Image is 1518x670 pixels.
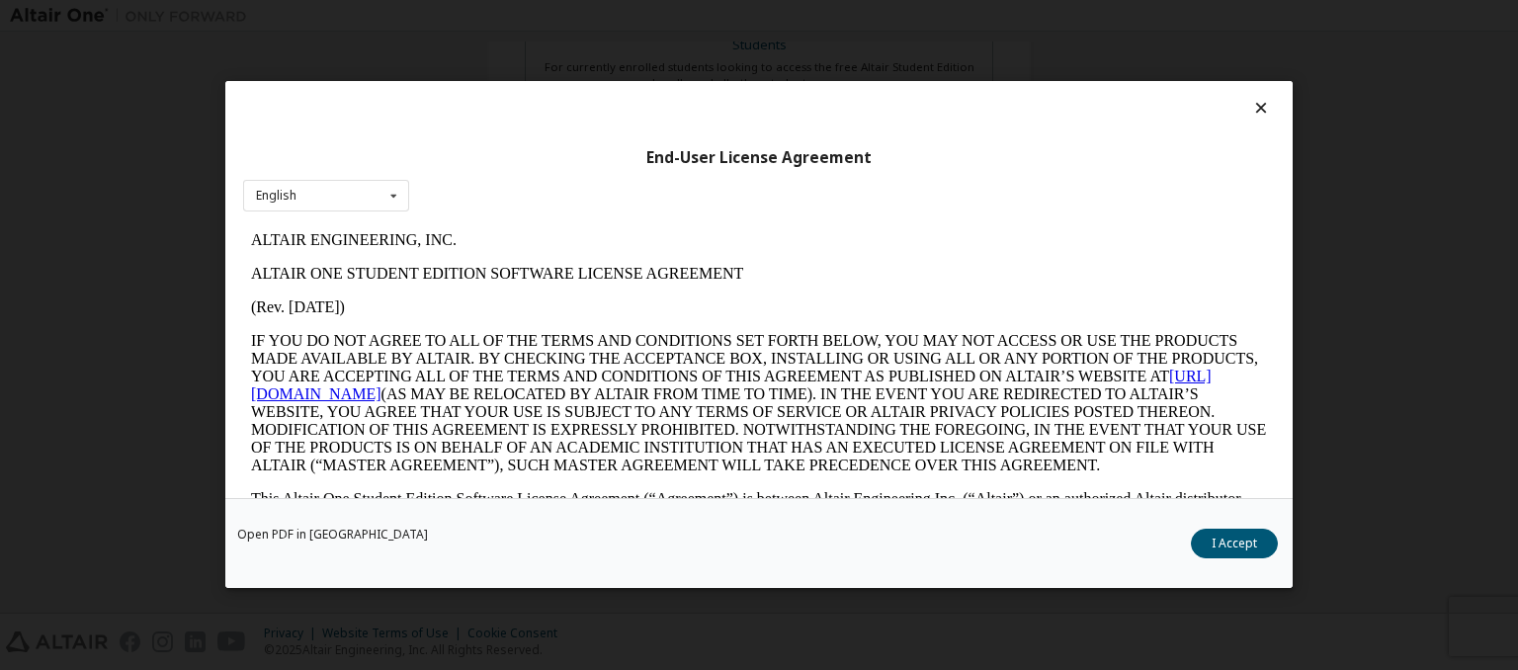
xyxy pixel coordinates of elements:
[8,8,1024,26] p: ALTAIR ENGINEERING, INC.
[8,144,969,179] a: [URL][DOMAIN_NAME]
[256,190,296,202] div: English
[8,42,1024,59] p: ALTAIR ONE STUDENT EDITION SOFTWARE LICENSE AGREEMENT
[237,530,428,542] a: Open PDF in [GEOGRAPHIC_DATA]
[8,75,1024,93] p: (Rev. [DATE])
[1191,530,1278,559] button: I Accept
[8,109,1024,251] p: IF YOU DO NOT AGREE TO ALL OF THE TERMS AND CONDITIONS SET FORTH BELOW, YOU MAY NOT ACCESS OR USE...
[243,148,1275,168] div: End-User License Agreement
[8,267,1024,338] p: This Altair One Student Edition Software License Agreement (“Agreement”) is between Altair Engine...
